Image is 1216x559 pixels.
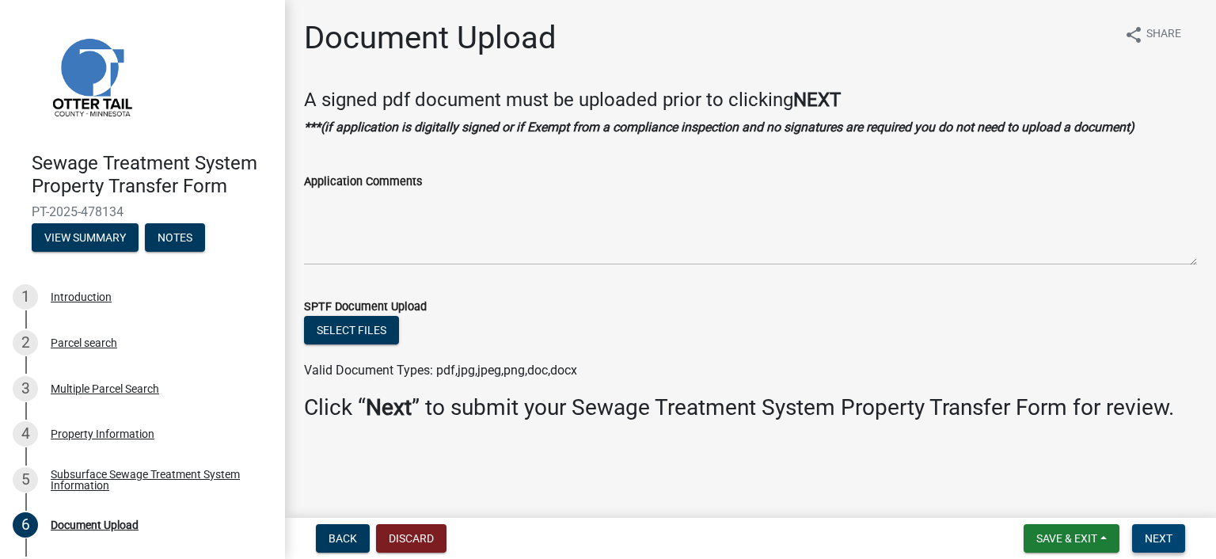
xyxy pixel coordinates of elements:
[304,302,427,313] label: SPTF Document Upload
[32,204,253,219] span: PT-2025-478134
[13,467,38,492] div: 5
[304,89,1197,112] h4: A signed pdf document must be uploaded prior to clicking
[304,363,577,378] span: Valid Document Types: pdf,jpg,jpeg,png,doc,docx
[51,469,260,491] div: Subsurface Sewage Treatment System Information
[304,177,422,188] label: Application Comments
[793,89,841,111] strong: NEXT
[145,232,205,245] wm-modal-confirm: Notes
[51,428,154,439] div: Property Information
[304,316,399,344] button: Select files
[366,394,412,420] strong: Next
[316,524,370,553] button: Back
[329,532,357,545] span: Back
[32,152,272,198] h4: Sewage Treatment System Property Transfer Form
[13,512,38,538] div: 6
[304,120,1134,135] strong: ***(if application is digitally signed or if Exempt from a compliance inspection and no signature...
[51,383,159,394] div: Multiple Parcel Search
[304,19,557,57] h1: Document Upload
[145,223,205,252] button: Notes
[1146,25,1181,44] span: Share
[376,524,446,553] button: Discard
[51,291,112,302] div: Introduction
[304,394,1197,421] h3: Click “ ” to submit your Sewage Treatment System Property Transfer Form for review.
[51,519,139,530] div: Document Upload
[32,223,139,252] button: View Summary
[51,337,117,348] div: Parcel search
[1124,25,1143,44] i: share
[1024,524,1119,553] button: Save & Exit
[13,284,38,310] div: 1
[13,330,38,356] div: 2
[32,232,139,245] wm-modal-confirm: Summary
[1132,524,1185,553] button: Next
[1036,532,1097,545] span: Save & Exit
[1145,532,1172,545] span: Next
[13,421,38,447] div: 4
[32,17,150,135] img: Otter Tail County, Minnesota
[1111,19,1194,50] button: shareShare
[13,376,38,401] div: 3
